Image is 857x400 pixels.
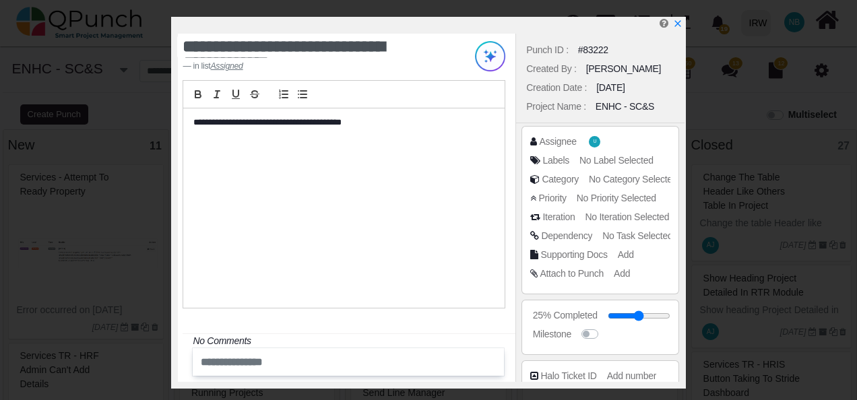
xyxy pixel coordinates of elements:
[542,154,569,168] div: Labels
[542,210,575,224] div: Iteration
[210,61,243,71] u: Assigned
[540,248,607,262] div: Supporting Docs
[542,172,579,187] div: Category
[596,81,625,95] div: [DATE]
[526,43,569,57] div: Punch ID :
[210,61,243,71] cite: Source Title
[541,229,592,243] div: Dependency
[673,18,683,29] a: x
[193,335,251,346] i: No Comments
[585,211,670,222] span: No Iteration Selected
[577,193,656,203] span: No Priority Selected
[618,249,634,260] span: Add
[593,139,596,144] span: U
[475,41,505,71] img: Try writing with AI
[589,136,600,147] span: Usman.ali
[538,191,566,205] div: Priority
[579,155,654,166] span: No Label Selected
[614,268,630,279] span: Add
[540,369,596,383] div: Halo Ticket ID
[533,308,598,323] div: 25% Completed
[586,62,662,76] div: [PERSON_NAME]
[540,267,604,281] div: Attach to Punch
[526,100,586,114] div: Project Name :
[526,62,576,76] div: Created By :
[660,18,668,28] i: Edit Punch
[539,135,576,149] div: Assignee
[607,370,656,381] span: Add number
[673,19,683,28] svg: x
[578,43,608,57] div: #83222
[533,327,571,341] div: Milestone
[183,60,448,72] footer: in list
[596,100,654,114] div: ENHC - SC&S
[526,81,587,95] div: Creation Date :
[602,230,672,241] span: No Task Selected
[589,174,677,185] span: No Category Selected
